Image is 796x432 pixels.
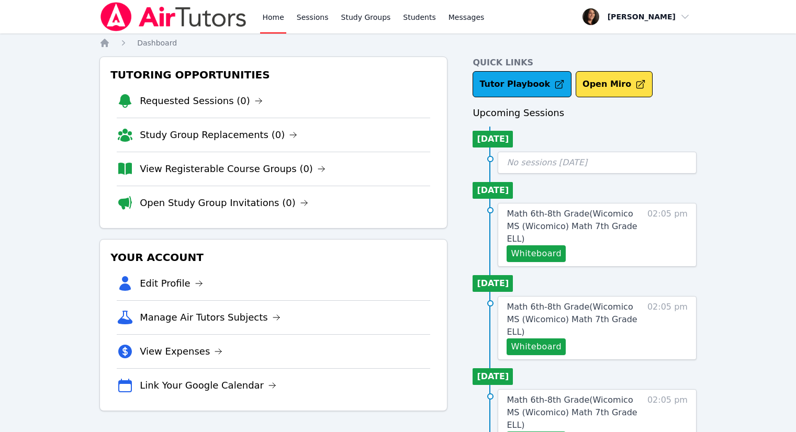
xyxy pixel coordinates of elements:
a: Manage Air Tutors Subjects [140,310,281,325]
a: Open Study Group Invitations (0) [140,196,308,210]
li: [DATE] [473,368,513,385]
span: Dashboard [137,39,177,47]
a: Math 6th-8th Grade(Wicomico MS (Wicomico) Math 7th Grade ELL) [507,394,642,431]
span: 02:05 pm [647,301,688,355]
a: Requested Sessions (0) [140,94,263,108]
a: Math 6th-8th Grade(Wicomico MS (Wicomico) Math 7th Grade ELL) [507,301,642,338]
a: Dashboard [137,38,177,48]
span: Math 6th-8th Grade ( Wicomico MS (Wicomico) Math 7th Grade ELL ) [507,395,637,430]
a: View Expenses [140,344,222,359]
a: View Registerable Course Groups (0) [140,162,326,176]
span: Math 6th-8th Grade ( Wicomico MS (Wicomico) Math 7th Grade ELL ) [507,302,637,337]
a: Math 6th-8th Grade(Wicomico MS (Wicomico) Math 7th Grade ELL) [507,208,642,245]
h3: Tutoring Opportunities [108,65,439,84]
a: Link Your Google Calendar [140,378,276,393]
span: Math 6th-8th Grade ( Wicomico MS (Wicomico) Math 7th Grade ELL ) [507,209,637,244]
button: Whiteboard [507,245,566,262]
button: Open Miro [576,71,653,97]
h4: Quick Links [473,56,697,69]
a: Tutor Playbook [473,71,571,97]
li: [DATE] [473,275,513,292]
span: No sessions [DATE] [507,157,587,167]
h3: Upcoming Sessions [473,106,697,120]
li: [DATE] [473,182,513,199]
img: Air Tutors [99,2,248,31]
nav: Breadcrumb [99,38,697,48]
button: Whiteboard [507,338,566,355]
span: Messages [449,12,485,22]
h3: Your Account [108,248,439,267]
a: Study Group Replacements (0) [140,128,297,142]
li: [DATE] [473,131,513,147]
span: 02:05 pm [647,208,688,262]
a: Edit Profile [140,276,203,291]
